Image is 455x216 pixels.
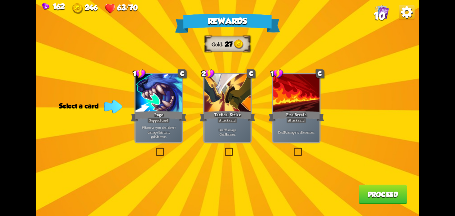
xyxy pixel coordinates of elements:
div: Rewards [175,13,280,33]
div: Health [105,3,138,14]
div: C [178,69,187,78]
div: Fire Breath [268,110,324,122]
span: 63/70 [117,3,138,12]
img: Cards_Icon.png [375,4,389,19]
button: Proceed [359,185,407,204]
div: 1 [133,68,146,78]
div: 1 [270,68,283,78]
div: Select a card [59,102,120,110]
b: 6 [284,130,285,134]
div: C [316,69,324,78]
div: View all the cards in your deck [375,4,389,20]
b: 8 [225,132,227,137]
div: Support card [147,118,170,123]
div: Tactical Strike [200,110,255,122]
span: 246 [85,3,98,12]
img: Indicator_Arrow.png [104,100,122,113]
span: 27 [225,40,232,48]
div: C [247,69,255,78]
div: Gold [72,3,97,14]
div: Gold [212,40,225,48]
img: Options_Button.png [399,4,415,20]
div: 2 [202,68,215,78]
img: Gold.png [234,39,243,49]
img: Heart.png [105,3,116,14]
div: Rage [131,110,187,122]
p: Deal damage to all enemies. [274,130,318,134]
b: 3 [156,134,158,139]
div: Attack card [218,118,238,123]
p: Whenever you deal direct damage this turn, gain armor. [137,125,181,139]
p: Deal damage. Gain armor. [206,127,249,136]
img: Gem.png [42,3,50,10]
div: Attack card [286,118,306,123]
div: Gems [42,2,65,11]
img: Gold.png [72,3,83,14]
span: 10 [374,10,385,22]
b: 7 [224,127,226,132]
